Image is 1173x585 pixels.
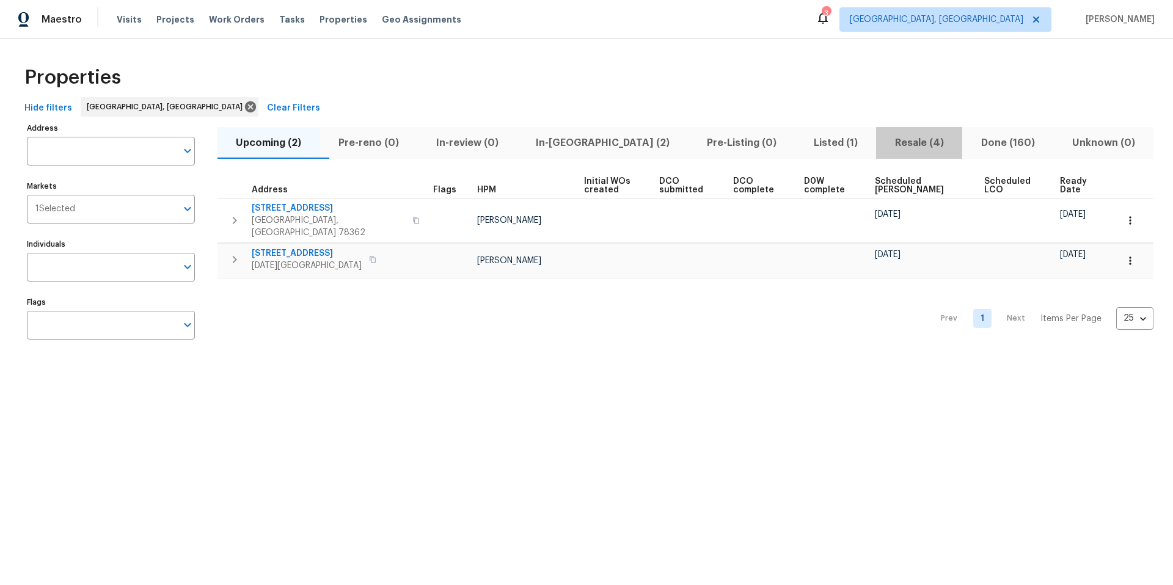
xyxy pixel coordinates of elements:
[929,286,1153,352] nav: Pagination Navigation
[27,241,195,248] label: Individuals
[252,247,362,260] span: [STREET_ADDRESS]
[433,186,456,194] span: Flags
[252,214,405,239] span: [GEOGRAPHIC_DATA], [GEOGRAPHIC_DATA] 78362
[1060,250,1086,259] span: [DATE]
[279,15,305,24] span: Tasks
[804,177,854,194] span: D0W complete
[733,177,783,194] span: DCO complete
[1061,134,1146,151] span: Unknown (0)
[802,134,869,151] span: Listed (1)
[477,216,541,225] span: [PERSON_NAME]
[27,125,195,132] label: Address
[883,134,955,151] span: Resale (4)
[822,7,830,20] div: 3
[179,142,196,159] button: Open
[252,202,405,214] span: [STREET_ADDRESS]
[477,256,541,265] span: [PERSON_NAME]
[20,97,77,120] button: Hide filters
[24,101,72,116] span: Hide filters
[1116,302,1153,334] div: 25
[179,316,196,333] button: Open
[659,177,712,194] span: DCO submitted
[27,299,195,306] label: Flags
[252,186,288,194] span: Address
[262,97,325,120] button: Clear Filters
[850,13,1023,26] span: [GEOGRAPHIC_DATA], [GEOGRAPHIC_DATA]
[27,183,195,190] label: Markets
[875,177,963,194] span: Scheduled [PERSON_NAME]
[382,13,461,26] span: Geo Assignments
[1040,313,1102,325] p: Items Per Page
[267,101,320,116] span: Clear Filters
[696,134,788,151] span: Pre-Listing (0)
[984,177,1039,194] span: Scheduled LCO
[209,13,265,26] span: Work Orders
[87,101,247,113] span: [GEOGRAPHIC_DATA], [GEOGRAPHIC_DATA]
[875,250,901,259] span: [DATE]
[970,134,1046,151] span: Done (160)
[42,13,82,26] span: Maestro
[425,134,510,151] span: In-review (0)
[477,186,496,194] span: HPM
[584,177,638,194] span: Initial WOs created
[1081,13,1155,26] span: [PERSON_NAME]
[24,71,121,84] span: Properties
[225,134,313,151] span: Upcoming (2)
[81,97,258,117] div: [GEOGRAPHIC_DATA], [GEOGRAPHIC_DATA]
[973,309,992,328] a: Goto page 1
[327,134,411,151] span: Pre-reno (0)
[320,13,367,26] span: Properties
[1060,177,1096,194] span: Ready Date
[117,13,142,26] span: Visits
[35,204,75,214] span: 1 Selected
[179,200,196,217] button: Open
[1060,210,1086,219] span: [DATE]
[875,210,901,219] span: [DATE]
[252,260,362,272] span: [DATE][GEOGRAPHIC_DATA]
[156,13,194,26] span: Projects
[525,134,681,151] span: In-[GEOGRAPHIC_DATA] (2)
[179,258,196,275] button: Open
